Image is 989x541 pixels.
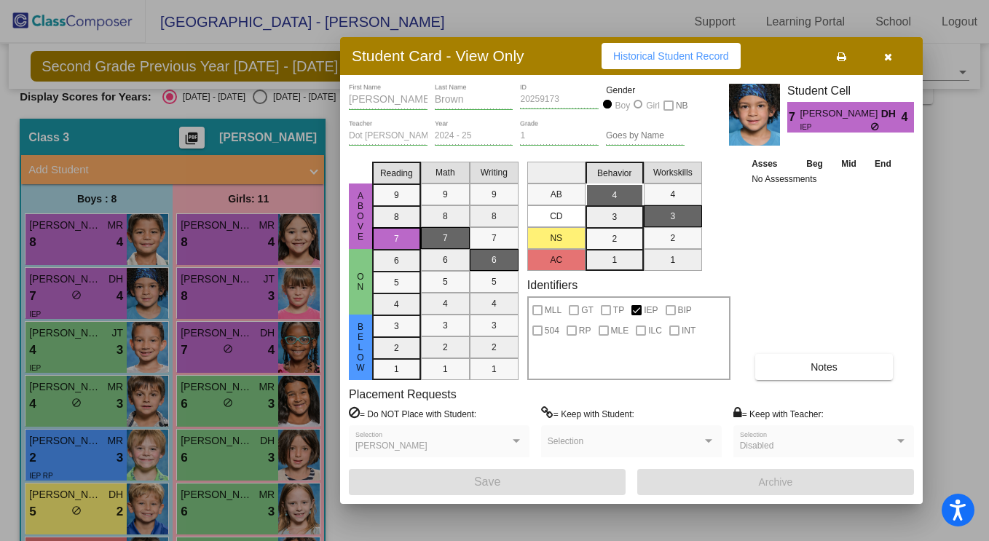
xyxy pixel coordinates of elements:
label: = Do NOT Place with Student: [349,406,476,421]
span: MLE [611,322,629,339]
span: 7 [787,108,800,126]
span: Archive [759,476,793,488]
label: Identifiers [527,278,578,292]
span: Above [354,191,367,242]
label: Placement Requests [349,387,457,401]
th: Asses [748,156,797,172]
span: Notes [811,361,838,373]
span: [PERSON_NAME] [800,106,880,122]
th: Mid [832,156,865,172]
button: Archive [637,469,914,495]
th: Beg [797,156,832,172]
span: Historical Student Record [613,50,729,62]
button: Save [349,469,626,495]
span: RP [579,322,591,339]
span: BIP [678,301,692,319]
span: MLL [545,301,562,319]
div: Girl [645,99,660,112]
span: 4 [902,108,914,126]
label: = Keep with Student: [541,406,634,421]
span: ILC [648,322,662,339]
th: End [865,156,900,172]
span: [PERSON_NAME] [355,441,427,451]
button: Historical Student Record [602,43,741,69]
span: TP [613,301,624,319]
span: IEP [800,122,870,133]
span: IEP [644,301,658,319]
input: year [435,131,513,141]
input: Enter ID [520,95,599,105]
button: Notes [755,354,893,380]
span: Save [474,475,500,488]
input: grade [520,131,599,141]
td: No Assessments [748,172,901,186]
input: teacher [349,131,427,141]
label: = Keep with Teacher: [733,406,824,421]
h3: Student Card - View Only [352,47,524,65]
div: Boy [615,99,631,112]
span: Disabled [740,441,774,451]
input: goes by name [606,131,685,141]
span: Below [354,322,367,373]
span: 504 [545,322,559,339]
h3: Student Cell [787,84,914,98]
span: On [354,272,367,292]
span: DH [881,106,902,122]
span: NB [676,97,688,114]
span: INT [682,322,696,339]
span: GT [581,301,594,319]
mat-label: Gender [606,84,685,97]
